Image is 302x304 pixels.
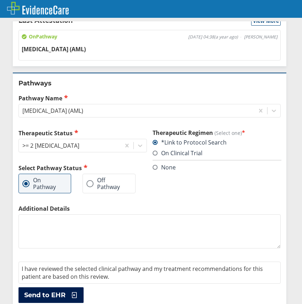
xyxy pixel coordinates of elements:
[22,142,79,150] div: >= 2 [MEDICAL_DATA]
[153,129,281,137] h3: Therapeutic Regimen
[86,177,124,190] label: Off Pathway
[153,149,202,157] label: On Clinical Trial
[22,45,86,53] span: [MEDICAL_DATA] (AML)
[18,79,281,88] h2: Pathways
[22,107,83,115] div: [MEDICAL_DATA] (AML)
[18,164,147,172] h2: Select Pathway Status
[22,265,263,281] span: I have reviewed the selected clinical pathway and my treatment recommendations for this patient a...
[18,205,281,213] label: Additional Details
[18,287,84,303] button: Send to EHR
[244,34,277,40] span: [PERSON_NAME]
[22,177,60,190] label: On Pathway
[188,34,238,40] span: [DATE] 04:38 ( a year ago )
[24,291,65,299] span: Send to EHR
[18,129,147,137] label: Therapeutic Status
[18,94,281,102] label: Pathway Name
[153,138,227,146] label: *Link to Protocol Search
[7,2,69,15] img: EvidenceCare
[153,163,176,171] label: None
[22,33,57,40] span: On Pathway
[214,130,242,136] span: (Select one)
